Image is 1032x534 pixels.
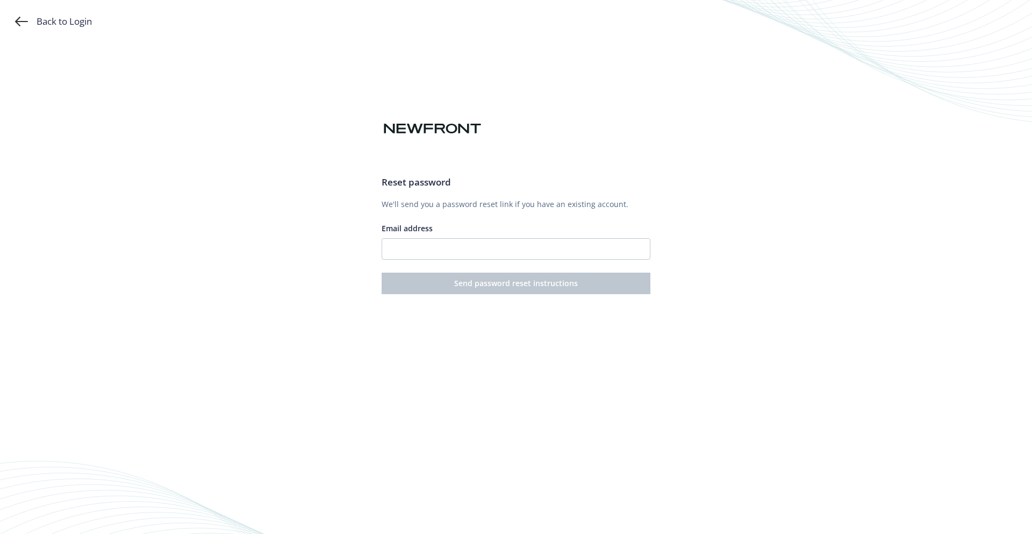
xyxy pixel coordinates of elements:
button: Send password reset instructions [382,273,650,294]
p: We'll send you a password reset link if you have an existing account. [382,198,650,210]
a: Back to Login [15,15,92,28]
h3: Reset password [382,175,650,189]
img: Newfront logo [382,119,483,138]
span: Send password reset instructions [454,278,578,288]
span: Email address [382,223,433,233]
